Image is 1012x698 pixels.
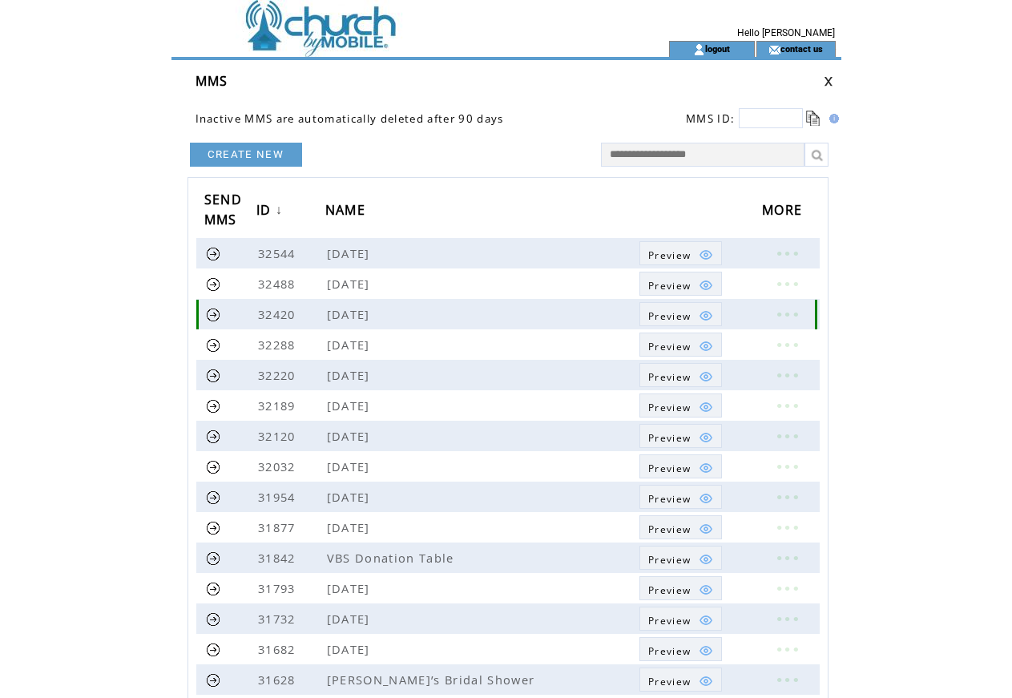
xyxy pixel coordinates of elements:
a: Preview [639,576,722,600]
img: eye.png [699,309,713,323]
span: [PERSON_NAME]’s Bridal Shower [327,672,539,688]
span: 32120 [258,428,300,444]
span: 32420 [258,306,300,322]
span: Show MMS preview [648,370,691,384]
img: contact_us_icon.gif [768,43,780,56]
a: Preview [639,454,722,478]
a: Preview [639,333,722,357]
span: [DATE] [327,519,374,535]
a: Preview [639,668,722,692]
span: Show MMS preview [648,522,691,536]
span: Show MMS preview [648,462,691,475]
img: eye.png [699,278,713,293]
span: Show MMS preview [648,248,691,262]
img: eye.png [699,369,713,384]
span: Show MMS preview [648,401,691,414]
img: eye.png [699,430,713,445]
span: Show MMS preview [648,553,691,567]
span: 31954 [258,489,300,505]
a: Preview [639,302,722,326]
img: help.gif [825,114,839,123]
a: Preview [639,485,722,509]
img: eye.png [699,613,713,627]
span: 31793 [258,580,300,596]
span: Show MMS preview [648,644,691,658]
span: Show MMS preview [648,492,691,506]
span: [DATE] [327,397,374,414]
a: ID↓ [256,196,287,226]
img: eye.png [699,522,713,536]
a: Preview [639,424,722,448]
span: [DATE] [327,306,374,322]
span: [DATE] [327,245,374,261]
span: [DATE] [327,641,374,657]
img: eye.png [699,552,713,567]
span: [DATE] [327,611,374,627]
a: Preview [639,363,722,387]
span: Show MMS preview [648,340,691,353]
span: Show MMS preview [648,431,691,445]
span: 32220 [258,367,300,383]
span: NAME [325,197,369,227]
span: 31877 [258,519,300,535]
span: 32488 [258,276,300,292]
span: [DATE] [327,367,374,383]
img: eye.png [699,644,713,658]
span: [DATE] [327,580,374,596]
span: [DATE] [327,337,374,353]
span: Inactive MMS are automatically deleted after 90 days [196,111,504,126]
span: MMS [196,72,228,90]
img: eye.png [699,674,713,688]
img: eye.png [699,248,713,262]
img: eye.png [699,339,713,353]
span: 31732 [258,611,300,627]
img: account_icon.gif [693,43,705,56]
span: Show MMS preview [648,675,691,688]
img: eye.png [699,400,713,414]
a: Preview [639,607,722,631]
span: [DATE] [327,458,374,474]
span: 31628 [258,672,300,688]
span: Show MMS preview [648,309,691,323]
a: logout [705,43,730,54]
span: Show MMS preview [648,583,691,597]
span: [DATE] [327,428,374,444]
span: 31682 [258,641,300,657]
span: Hello [PERSON_NAME] [737,27,835,38]
span: 32544 [258,245,300,261]
span: Show MMS preview [648,614,691,627]
img: eye.png [699,461,713,475]
a: Preview [639,637,722,661]
a: contact us [780,43,823,54]
span: VBS Donation Table [327,550,458,566]
span: MORE [762,197,806,227]
img: eye.png [699,491,713,506]
span: 32189 [258,397,300,414]
span: MMS ID: [686,111,735,126]
a: Preview [639,546,722,570]
a: Preview [639,241,722,265]
span: 32032 [258,458,300,474]
span: ID [256,197,276,227]
span: [DATE] [327,276,374,292]
a: CREATE NEW [190,143,302,167]
a: NAME [325,196,373,226]
span: [DATE] [327,489,374,505]
span: SEND MMS [204,187,242,236]
span: Show MMS preview [648,279,691,293]
span: 32288 [258,337,300,353]
a: Preview [639,272,722,296]
img: eye.png [699,583,713,597]
span: 31842 [258,550,300,566]
a: Preview [639,515,722,539]
a: Preview [639,393,722,418]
